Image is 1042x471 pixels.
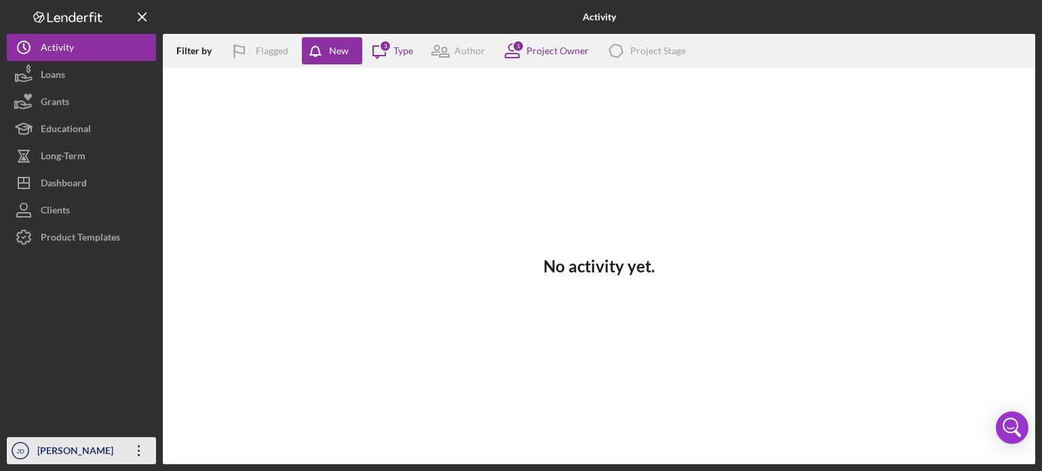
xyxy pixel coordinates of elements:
div: Dashboard [41,169,87,200]
div: 3 [379,40,391,52]
div: Product Templates [41,224,120,254]
div: [PERSON_NAME] [34,437,122,468]
button: Loans [7,61,156,88]
h3: No activity yet. [543,257,655,276]
div: 1 [512,40,524,52]
text: JD [16,447,24,455]
button: Educational [7,115,156,142]
div: New [329,37,349,64]
div: Grants [41,88,69,119]
button: Clients [7,197,156,224]
div: Clients [41,197,70,227]
button: Activity [7,34,156,61]
button: New [302,37,362,64]
button: Product Templates [7,224,156,251]
b: Activity [583,12,616,22]
div: Educational [41,115,91,146]
div: Long-Term [41,142,85,173]
button: JD[PERSON_NAME] [7,437,156,464]
div: Filter by [176,45,222,56]
button: Flagged [222,37,302,64]
button: Dashboard [7,169,156,197]
div: Flagged [256,37,288,64]
div: Project Stage [630,45,686,56]
div: Activity [41,34,74,64]
div: Open Intercom Messenger [996,411,1028,444]
div: Type [393,45,413,56]
button: Long-Term [7,142,156,169]
button: Grants [7,88,156,115]
div: Project Owner [526,45,589,56]
div: Loans [41,61,65,91]
div: Author [455,45,485,56]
